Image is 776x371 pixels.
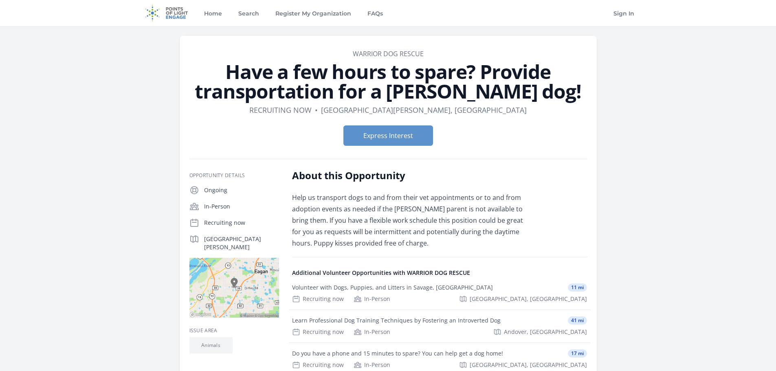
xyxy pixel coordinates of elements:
[568,316,587,325] span: 41 mi
[470,361,587,369] span: [GEOGRAPHIC_DATA], [GEOGRAPHIC_DATA]
[354,295,390,303] div: In-Person
[292,316,501,325] div: Learn Professional Dog Training Techniques by Fostering an Introverted Dog
[292,269,587,277] h4: Additional Volunteer Opportunities with WARRIOR DOG RESCUE
[189,62,587,101] h1: Have a few hours to spare? Provide transportation for a [PERSON_NAME] dog!
[189,327,279,334] h3: Issue area
[354,361,390,369] div: In-Person
[292,169,530,182] h2: About this Opportunity
[292,192,530,249] p: Help us transport dogs to and from their vet appointments or to and from adoption events as neede...
[204,202,279,211] p: In-Person
[289,310,590,342] a: Learn Professional Dog Training Techniques by Fostering an Introverted Dog 41 mi Recruiting now I...
[315,104,318,116] div: •
[189,258,279,318] img: Map
[189,337,233,353] li: Animals
[321,104,527,116] dd: [GEOGRAPHIC_DATA][PERSON_NAME], [GEOGRAPHIC_DATA]
[204,235,279,251] p: [GEOGRAPHIC_DATA][PERSON_NAME]
[292,361,344,369] div: Recruiting now
[292,295,344,303] div: Recruiting now
[204,219,279,227] p: Recruiting now
[204,186,279,194] p: Ongoing
[289,277,590,310] a: Volunteer with Dogs, Puppies, and Litters in Savage, [GEOGRAPHIC_DATA] 11 mi Recruiting now In-Pe...
[568,349,587,358] span: 17 mi
[354,328,390,336] div: In-Person
[568,283,587,292] span: 11 mi
[343,125,433,146] button: Express Interest
[249,104,312,116] dd: Recruiting now
[292,328,344,336] div: Recruiting now
[292,349,503,358] div: Do you have a phone and 15 minutes to spare? You can help get a dog home!
[292,283,493,292] div: Volunteer with Dogs, Puppies, and Litters in Savage, [GEOGRAPHIC_DATA]
[470,295,587,303] span: [GEOGRAPHIC_DATA], [GEOGRAPHIC_DATA]
[504,328,587,336] span: Andover, [GEOGRAPHIC_DATA]
[353,49,424,58] a: WARRIOR DOG RESCUE
[189,172,279,179] h3: Opportunity Details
